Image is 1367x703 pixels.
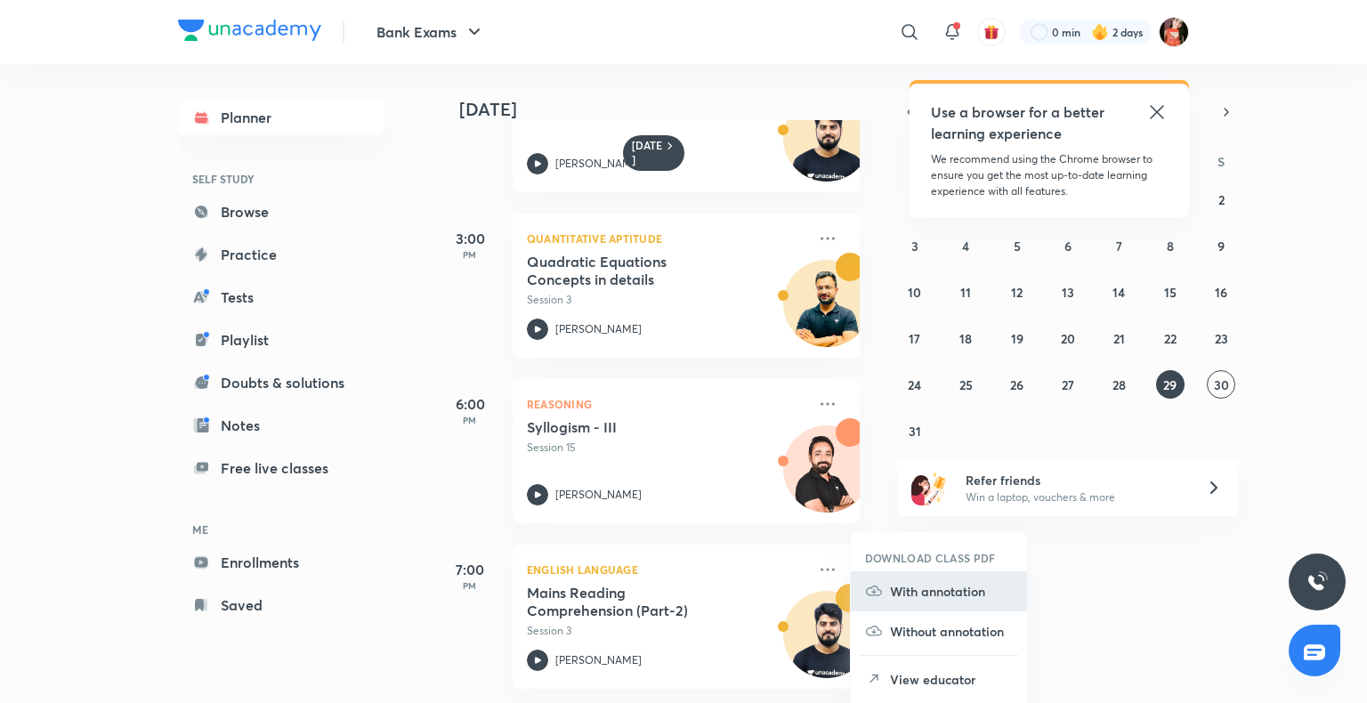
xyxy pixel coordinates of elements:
a: Playlist [178,322,384,358]
abbr: August 2, 2025 [1218,191,1225,208]
img: ttu [1306,571,1328,593]
img: streak [1091,23,1109,41]
abbr: August 7, 2025 [1116,238,1122,255]
abbr: August 25, 2025 [959,376,973,393]
img: avatar [983,24,999,40]
p: Session 3 [527,292,806,308]
a: Tests [178,279,384,315]
abbr: August 11, 2025 [960,284,971,301]
h5: 7:00 [434,559,506,580]
p: [PERSON_NAME] [555,321,642,337]
a: Practice [178,237,384,272]
img: Avatar [784,104,870,190]
abbr: August 12, 2025 [1011,284,1023,301]
p: Without annotation [890,622,1013,641]
p: English Language [527,559,806,580]
p: [PERSON_NAME] [555,156,642,172]
a: Notes [178,408,384,443]
p: PM [434,415,506,425]
abbr: August 5, 2025 [1014,238,1021,255]
a: Doubts & solutions [178,365,384,400]
img: referral [911,470,947,505]
p: PM [434,580,506,591]
button: August 2, 2025 [1207,185,1235,214]
p: Session 15 [527,440,806,456]
img: Company Logo [178,20,321,41]
abbr: August 15, 2025 [1164,284,1177,301]
button: August 11, 2025 [951,278,980,306]
p: Quantitative Aptitude [527,228,806,249]
abbr: August 18, 2025 [959,330,972,347]
abbr: August 29, 2025 [1163,376,1177,393]
button: August 23, 2025 [1207,324,1235,352]
h5: 3:00 [434,228,506,249]
p: View educator [890,670,1013,689]
p: We recommend using the Chrome browser to ensure you get the most up-to-date learning experience w... [931,151,1168,199]
abbr: August 3, 2025 [911,238,918,255]
button: August 30, 2025 [1207,370,1235,399]
button: August 19, 2025 [1003,324,1031,352]
button: August 20, 2025 [1054,324,1082,352]
abbr: August 16, 2025 [1215,284,1227,301]
a: Company Logo [178,20,321,45]
p: With annotation [890,582,1013,601]
button: August 12, 2025 [1003,278,1031,306]
button: August 26, 2025 [1003,370,1031,399]
abbr: August 14, 2025 [1112,284,1125,301]
button: August 13, 2025 [1054,278,1082,306]
h5: Mains Reading Comprehension (Part-2) [527,584,748,619]
abbr: Saturday [1217,153,1225,170]
button: August 25, 2025 [951,370,980,399]
a: Saved [178,587,384,623]
abbr: August 31, 2025 [909,423,921,440]
img: Avatar [784,270,870,355]
abbr: August 24, 2025 [908,376,921,393]
img: Avatar [784,435,870,521]
a: Enrollments [178,545,384,580]
button: August 9, 2025 [1207,231,1235,260]
button: August 5, 2025 [1003,231,1031,260]
img: Avatar [784,601,870,686]
h5: Syllogism - III [527,418,748,436]
p: Win a laptop, vouchers & more [966,489,1185,505]
h6: ME [178,514,384,545]
h5: 6:00 [434,393,506,415]
button: August 4, 2025 [951,231,980,260]
h5: Use a browser for a better learning experience [931,101,1108,144]
abbr: August 23, 2025 [1215,330,1228,347]
abbr: August 13, 2025 [1062,284,1074,301]
button: August 15, 2025 [1156,278,1185,306]
abbr: August 22, 2025 [1164,330,1177,347]
abbr: August 8, 2025 [1167,238,1174,255]
abbr: August 27, 2025 [1062,376,1074,393]
h6: DOWNLOAD CLASS PDF [865,550,996,566]
abbr: August 21, 2025 [1113,330,1125,347]
abbr: August 10, 2025 [908,284,921,301]
abbr: August 30, 2025 [1214,376,1229,393]
abbr: August 28, 2025 [1112,376,1126,393]
p: Reasoning [527,393,806,415]
p: Session 3 [527,623,806,639]
button: August 21, 2025 [1104,324,1133,352]
h5: Quadratic Equations Concepts in details [527,253,748,288]
button: August 29, 2025 [1156,370,1185,399]
button: August 24, 2025 [901,370,929,399]
button: August 16, 2025 [1207,278,1235,306]
a: Planner [178,100,384,135]
p: [PERSON_NAME] [555,487,642,503]
a: Browse [178,194,384,230]
abbr: August 26, 2025 [1010,376,1023,393]
p: PM [434,249,506,260]
abbr: August 17, 2025 [909,330,920,347]
button: August 14, 2025 [1104,278,1133,306]
img: Minakshi gakre [1159,17,1189,47]
button: August 10, 2025 [901,278,929,306]
button: August 31, 2025 [901,416,929,445]
button: August 6, 2025 [1054,231,1082,260]
button: August 17, 2025 [901,324,929,352]
button: August 22, 2025 [1156,324,1185,352]
button: August 3, 2025 [901,231,929,260]
abbr: August 19, 2025 [1011,330,1023,347]
button: avatar [977,18,1006,46]
button: August 18, 2025 [951,324,980,352]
